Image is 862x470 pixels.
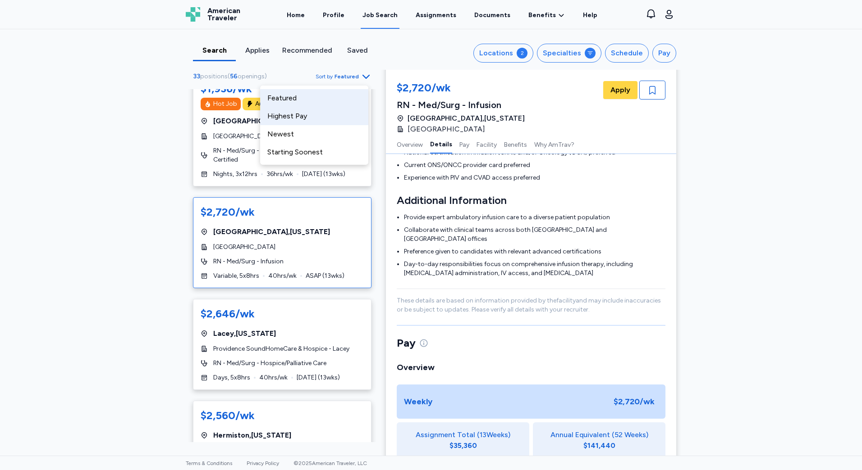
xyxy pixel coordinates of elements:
button: Sort byFeatured [316,71,371,82]
div: Applies [239,45,275,56]
div: Recommended [282,45,332,56]
a: Terms & Conditions [186,460,232,466]
span: 40 hrs/wk [268,271,297,280]
span: 36 hrs/wk [266,170,293,179]
button: Apply [603,81,637,99]
div: Starting Soonest [260,143,368,161]
div: $35,360 [449,440,477,451]
span: Hermiston , [US_STATE] [213,430,291,441]
a: Privacy Policy [247,460,279,466]
div: Overview [397,361,665,374]
button: Pay [459,135,469,154]
div: 2 [517,48,527,59]
div: $2,720/wk [397,81,525,97]
div: $2,720/wk [201,205,255,219]
span: RN - Med/Surg - Hospice/Palliative Care [213,359,326,368]
a: Benefits [528,11,565,20]
li: Collaborate with clinical teams across both [GEOGRAPHIC_DATA] and [GEOGRAPHIC_DATA] offices [404,226,665,244]
div: Job Search [362,11,398,20]
span: [DATE] ( 13 wks) [302,170,345,179]
div: ( ) [193,72,271,81]
div: Highest Pay [260,107,368,125]
button: Why AmTrav? [534,135,574,154]
span: Assignment Total [416,429,475,440]
span: 40 hrs/wk [259,373,288,382]
span: RN - Med/Surg - Infusion [213,257,284,266]
button: Schedule [605,44,649,63]
li: Current ONS/ONCC provider card preferred [404,161,665,170]
div: Pay [658,48,670,59]
div: Featured [260,89,368,107]
div: Weekly [404,395,432,408]
p: These details are based on information provided by the facility and may include inaccuracies or b... [397,296,665,314]
span: American Traveler [207,7,240,22]
span: Pay [397,336,416,350]
span: positions [200,72,228,80]
span: Variable, 5x8hrs [213,271,259,280]
span: openings [238,72,265,80]
span: [DATE] ( 13 wks) [297,373,340,382]
h3: Additional Information [397,193,665,208]
div: Newest [260,125,368,143]
span: Providence SoundHomeCare & Hospice - Lacey [213,344,349,353]
span: Days, 5x8hrs [213,373,250,382]
span: Annual Equivalent [550,429,610,440]
li: Provide expert ambulatory infusion care to a diverse patient population [404,213,665,222]
span: [GEOGRAPHIC_DATA] [213,243,275,252]
span: Featured [335,73,359,80]
button: Details [430,135,452,154]
span: [GEOGRAPHIC_DATA] , [US_STATE] [213,226,330,237]
span: Sort by [316,73,333,80]
div: RN - Med/Surg - Infusion [397,99,525,111]
div: Saved [339,45,375,56]
button: Overview [397,135,423,154]
span: RN - Med/Surg - Oncology - [MEDICAL_DATA] Certified [213,146,364,164]
a: Job Search [361,1,399,29]
div: Specialties [543,48,581,59]
li: Preference given to candidates with relevant advanced certifications [404,247,665,256]
li: Day-to-day responsibilities focus on comprehensive infusion therapy, including [MEDICAL_DATA] adm... [404,260,665,278]
span: ( 13 Weeks) [477,429,510,440]
div: Search [197,45,232,56]
div: $2,646/wk [201,307,255,321]
span: (52 Weeks) [612,429,648,440]
button: Facility [477,135,497,154]
div: Auto Offer [255,99,286,108]
span: Apply [610,85,630,95]
div: $141,440 [583,440,615,451]
button: Benefits [504,135,527,154]
span: [GEOGRAPHIC_DATA] [408,124,485,135]
span: 56 [230,72,238,80]
div: $2,720 /wk [610,392,658,411]
span: © 2025 American Traveler, LLC [293,460,367,466]
img: Logo [186,7,200,22]
span: Benefits [528,11,556,20]
span: 33 [193,72,200,80]
span: ASAP ( 13 wks) [306,271,344,280]
span: [GEOGRAPHIC_DATA] , [US_STATE] [213,116,330,127]
button: Locations2 [473,44,533,63]
div: $2,560/wk [201,408,255,423]
div: Schedule [611,48,643,59]
button: Pay [652,44,676,63]
button: Specialties [537,44,601,63]
span: [GEOGRAPHIC_DATA] , [US_STATE] [408,113,525,124]
span: Nights, 3x12hrs [213,170,257,179]
span: Lacey , [US_STATE] [213,328,276,339]
li: Experience with PIV and CVAD access preferred [404,173,665,182]
div: Hot Job [213,99,237,108]
div: Locations [479,48,513,59]
span: [GEOGRAPHIC_DATA] [213,132,275,141]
